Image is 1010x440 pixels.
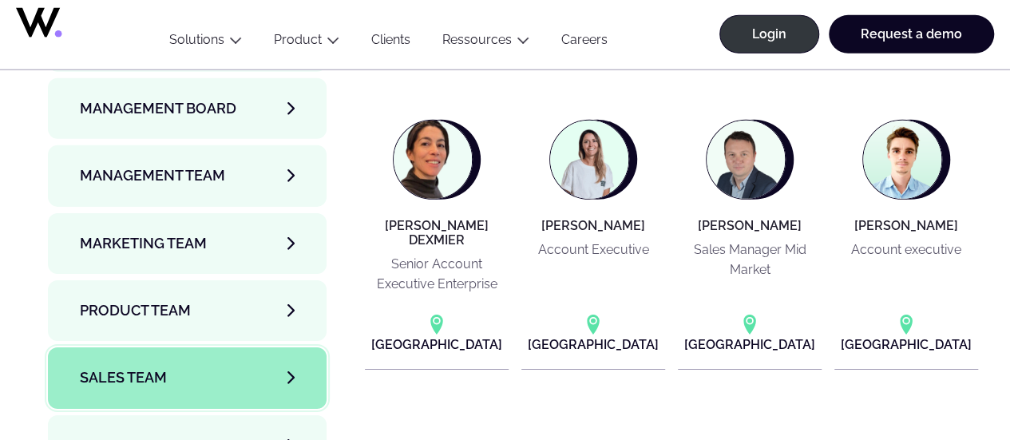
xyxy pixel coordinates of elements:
a: Request a demo [829,15,994,54]
iframe: Chatbot [905,335,988,418]
p: [GEOGRAPHIC_DATA] [371,335,502,355]
a: Careers [545,32,624,54]
a: Clients [355,32,426,54]
h4: [PERSON_NAME] [541,219,645,233]
p: Account Executive [538,240,649,260]
img: Julie Monti [550,121,628,199]
a: Product [274,32,322,47]
h4: [PERSON_NAME] [854,219,958,233]
p: Senior Account Executive Enterprise [371,254,502,295]
p: Sales Manager Mid Market [684,240,815,280]
h4: [PERSON_NAME] DEXMIER [371,219,502,247]
img: Julien BENET [707,121,785,199]
img: Judith TOBELEM DEXMIER [394,121,472,199]
p: [GEOGRAPHIC_DATA] [841,335,972,355]
p: Account executive [851,240,961,260]
p: [GEOGRAPHIC_DATA] [684,335,815,355]
span: Marketing Team [80,232,207,255]
h4: [PERSON_NAME] [698,219,802,233]
span: Management Team [80,165,225,187]
span: Management Board [80,97,236,120]
span: Product team [80,299,191,322]
p: [GEOGRAPHIC_DATA] [528,335,659,355]
button: Product [258,32,355,54]
span: Sales team [80,367,167,389]
button: Solutions [153,32,258,54]
a: Login [719,15,819,54]
img: Quevin GICQUEL [863,121,941,199]
button: Ressources [426,32,545,54]
a: Ressources [442,32,512,47]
